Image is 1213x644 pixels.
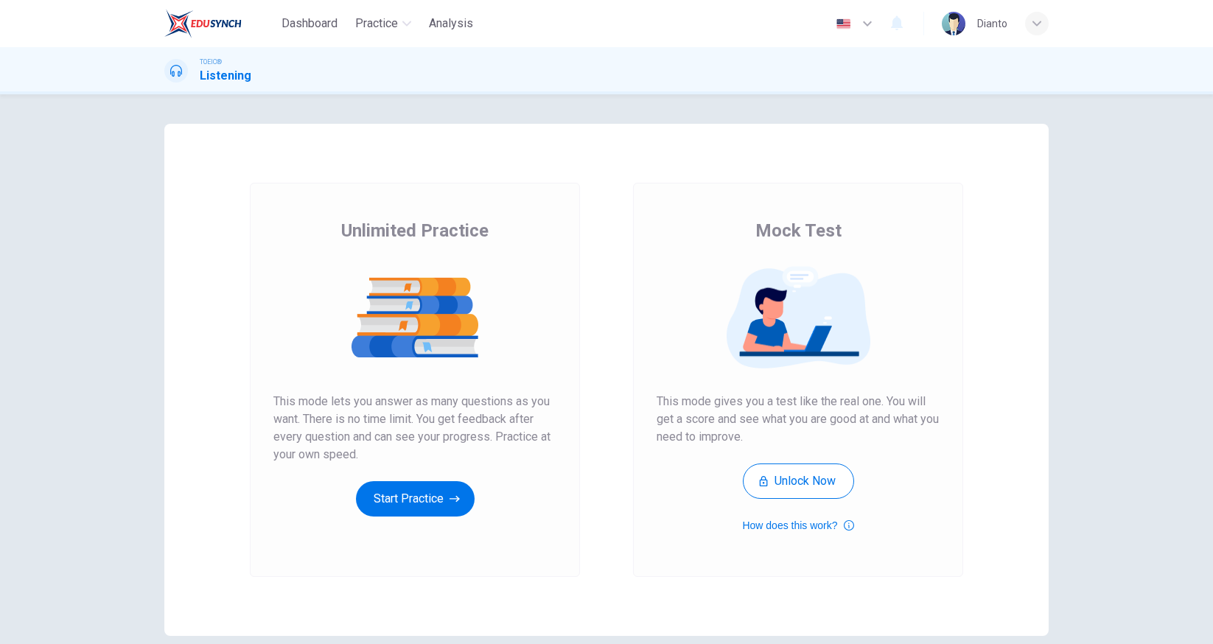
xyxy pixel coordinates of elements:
span: Analysis [429,15,473,32]
button: Analysis [423,10,479,37]
a: EduSynch logo [164,9,276,38]
button: Unlock Now [743,463,854,499]
button: Start Practice [356,481,475,517]
button: Dashboard [276,10,343,37]
span: Dashboard [282,15,338,32]
button: Practice [349,10,417,37]
img: en [834,18,853,29]
span: TOEIC® [200,57,222,67]
span: Unlimited Practice [341,219,489,242]
span: Mock Test [755,219,842,242]
img: Profile picture [942,12,965,35]
span: This mode gives you a test like the real one. You will get a score and see what you are good at a... [657,393,940,446]
h1: Listening [200,67,251,85]
img: EduSynch logo [164,9,242,38]
button: How does this work? [742,517,853,534]
span: This mode lets you answer as many questions as you want. There is no time limit. You get feedback... [273,393,556,463]
div: Dianto [977,15,1007,32]
span: Practice [355,15,398,32]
